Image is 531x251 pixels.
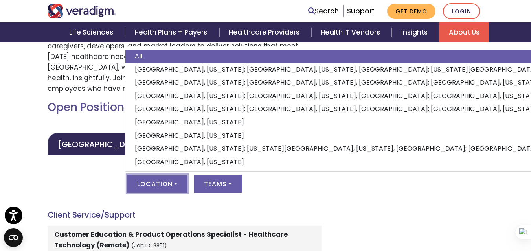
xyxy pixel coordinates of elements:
a: Search [308,6,339,17]
img: Veradigm logo [48,4,116,18]
a: Support [347,6,375,16]
a: Health IT Vendors [311,22,392,42]
h4: Client Service/Support [48,210,322,220]
a: Insights [392,22,439,42]
button: Teams [194,175,242,193]
button: Location [127,175,187,193]
a: About Us [439,22,489,42]
strong: Customer Education & Product Operations Specialist - Healthcare Technology (Remote) [54,230,288,250]
a: Life Sciences [60,22,125,42]
button: Open CMP widget [4,228,23,247]
a: Login [443,3,480,19]
a: Healthcare Providers [219,22,311,42]
p: Join a passionate team of dedicated associates who work side-by-side with caregivers, developers,... [48,30,322,94]
a: Health Plans + Payers [125,22,219,42]
a: Get Demo [387,4,435,19]
h2: Open Positions [48,101,322,114]
a: [GEOGRAPHIC_DATA] [48,133,155,156]
small: (Job ID: 8851) [131,242,167,249]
